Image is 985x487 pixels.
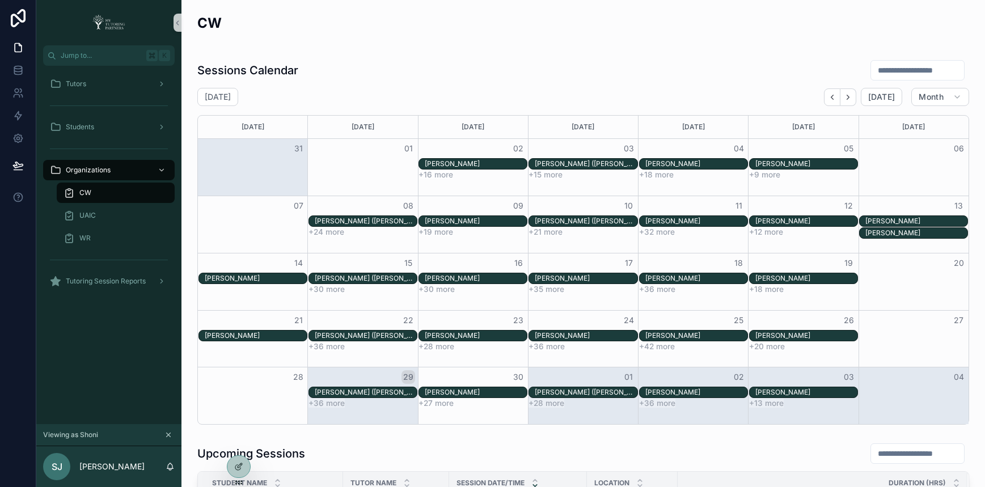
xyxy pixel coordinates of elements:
div: [PERSON_NAME] ([PERSON_NAME]) [PERSON_NAME] [315,331,417,340]
a: WR [57,228,175,248]
div: Lillian (Lilly) Rodriguez [535,216,637,226]
a: Organizations [43,160,175,180]
div: Jondel Cadenas [645,331,747,341]
button: 03 [622,142,636,155]
button: +20 more [749,342,785,351]
button: +16 more [418,170,453,179]
div: [PERSON_NAME] [425,388,527,397]
div: Anthony Echavarria [535,331,637,341]
div: Lillian (Lilly) Rodriguez [535,387,637,397]
button: +28 more [418,342,454,351]
h1: Sessions Calendar [197,62,298,78]
button: 11 [732,199,746,213]
button: 27 [952,314,966,327]
span: WR [79,234,91,243]
button: +42 more [639,342,675,351]
button: +15 more [529,170,563,179]
button: 15 [401,256,415,270]
button: 04 [952,370,966,384]
div: Azahel Teodocio [755,159,857,169]
button: 21 [291,314,305,327]
button: 03 [842,370,856,384]
button: +35 more [529,285,564,294]
button: 04 [732,142,746,155]
div: Lillian (Lilly) Rodriguez [315,387,417,397]
div: Lillian (Lilly) Rodriguez [535,159,637,169]
button: 01 [622,370,636,384]
div: [PERSON_NAME] [755,331,857,340]
button: 19 [842,256,856,270]
button: Month [911,88,969,106]
div: [PERSON_NAME] ([PERSON_NAME]) [PERSON_NAME] [535,388,637,397]
button: +36 more [529,342,565,351]
div: [PERSON_NAME] [425,159,527,168]
div: [PERSON_NAME] [865,217,967,226]
button: 12 [842,199,856,213]
button: +36 more [639,399,675,408]
button: +13 more [749,399,784,408]
div: Faith Maas [425,216,527,226]
div: [PERSON_NAME] [535,331,637,340]
button: +28 more [529,399,564,408]
button: 22 [401,314,415,327]
div: [PERSON_NAME] [535,274,637,283]
div: [PERSON_NAME] [205,274,307,283]
div: Alexis Sandoval [645,159,747,169]
button: +30 more [418,285,455,294]
button: 25 [732,314,746,327]
button: 07 [291,199,305,213]
div: Emilia Robles [205,331,307,341]
div: [PERSON_NAME] [425,331,527,340]
div: [PERSON_NAME] [205,331,307,340]
span: SJ [52,460,62,473]
span: Tutors [66,79,86,88]
div: [PERSON_NAME] ([PERSON_NAME]) [PERSON_NAME] [315,388,417,397]
button: 01 [401,142,415,155]
button: +36 more [308,399,345,408]
div: [PERSON_NAME] [755,217,857,226]
button: +12 more [749,227,783,236]
button: 14 [291,256,305,270]
div: Sabastian Cannon [865,216,967,226]
button: 29 [401,370,415,384]
div: [PERSON_NAME] [865,228,967,238]
p: [PERSON_NAME] [79,461,145,472]
a: UAIC [57,205,175,226]
div: [DATE] [200,116,306,138]
div: Lillian (Lilly) Rodriguez [315,331,417,341]
span: [DATE] [868,92,895,102]
div: [PERSON_NAME] [645,217,747,226]
div: [PERSON_NAME] ([PERSON_NAME]) [PERSON_NAME] [535,159,637,168]
button: 17 [622,256,636,270]
div: [PERSON_NAME] [425,274,527,283]
button: 10 [622,199,636,213]
div: [DATE] [420,116,526,138]
a: Students [43,117,175,137]
h2: CW [197,14,222,32]
div: Lillian (Lilly) Rodriguez [315,273,417,283]
button: 24 [622,314,636,327]
div: [DATE] [310,116,416,138]
button: 02 [511,142,525,155]
span: K [160,51,169,60]
button: 05 [842,142,856,155]
h1: Upcoming Sessions [197,446,305,461]
button: +30 more [308,285,345,294]
div: [DATE] [640,116,746,138]
div: Faith Maas [425,331,527,341]
span: Jump to... [61,51,142,60]
button: 16 [511,256,525,270]
div: [PERSON_NAME] [755,159,857,168]
div: [PERSON_NAME] [755,274,857,283]
button: +36 more [308,342,345,351]
img: App logo [89,14,129,32]
button: +18 more [639,170,674,179]
button: [DATE] [861,88,902,106]
span: UAIC [79,211,96,220]
div: Month View [197,115,969,425]
div: Azahel Teodocio [755,216,857,226]
div: [DATE] [861,116,967,138]
div: [PERSON_NAME] [645,388,747,397]
button: 26 [842,314,856,327]
button: +21 more [529,227,563,236]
